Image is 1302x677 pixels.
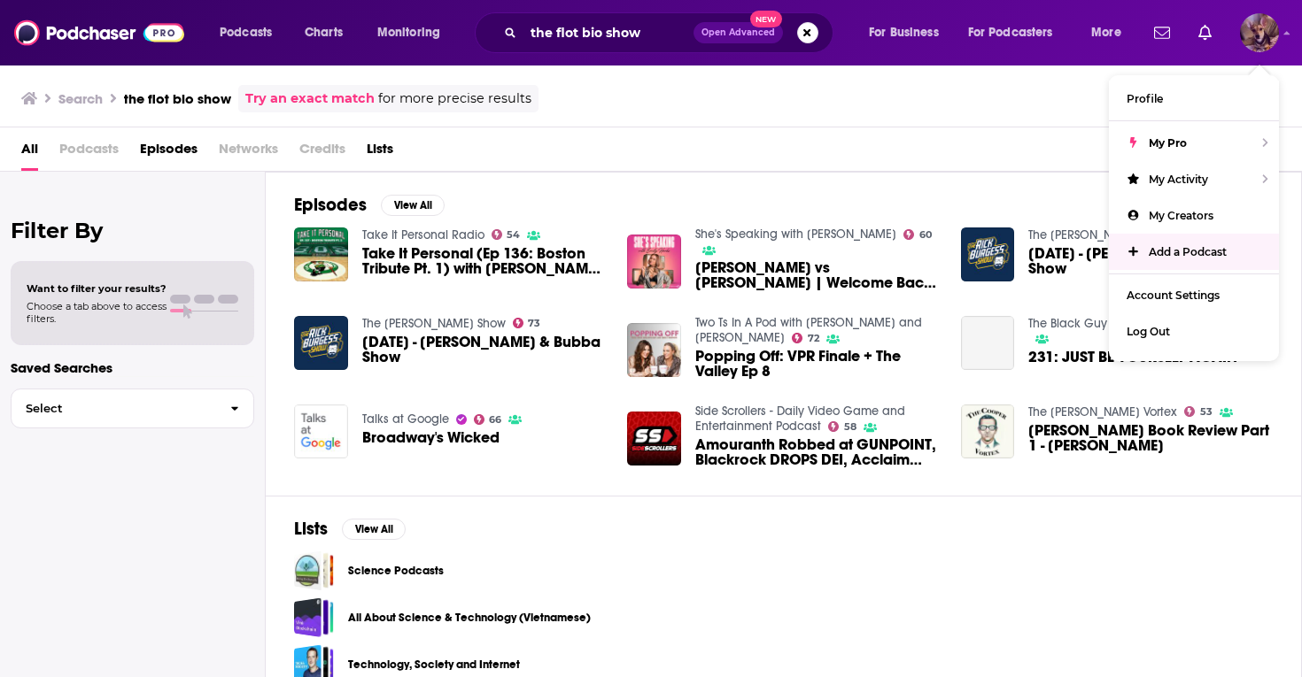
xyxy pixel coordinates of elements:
[513,318,541,328] a: 73
[507,231,520,239] span: 54
[305,20,343,45] span: Charts
[474,414,502,425] a: 66
[961,316,1015,370] a: 231: JUST BE YOURSELF AGAIN
[381,195,445,216] button: View All
[294,194,367,216] h2: Episodes
[1240,13,1279,52] img: User Profile
[294,316,348,370] img: June 7th, 2021 - Rick & Bubba Show
[11,359,254,376] p: Saved Searches
[856,19,961,47] button: open menu
[348,608,591,627] a: All About Science & Technology (Vietnamese)
[362,227,484,242] a: Take It Personal Radio
[1127,288,1220,302] span: Account Settings
[695,260,940,290] a: Brynn vs Ubah | Welcome Back Wrap Up with Kendrick
[362,335,607,365] span: [DATE] - [PERSON_NAME] & Bubba Show
[1127,325,1170,338] span: Log Out
[1240,13,1279,52] button: Show profile menu
[1028,246,1273,276] a: June 7th, 2021 - Rick & Bubba Show
[377,20,440,45] span: Monitoring
[362,246,607,276] a: Take It Personal (Ep 136: Boston Tribute Pt. 1) with Dart Adams & Esoteric
[219,135,278,171] span: Networks
[492,12,850,53] div: Search podcasts, credits, & more...
[362,335,607,365] a: June 7th, 2021 - Rick & Bubba Show
[11,218,254,243] h2: Filter By
[919,231,932,239] span: 60
[362,430,500,445] span: Broadway's Wicked
[844,423,856,431] span: 58
[492,229,521,240] a: 54
[27,282,167,295] span: Want to filter your results?
[362,412,449,427] a: Talks at Google
[1149,173,1208,186] span: My Activity
[627,412,681,465] img: Amouranth Robbed at GUNPOINT, Blackrock DROPS DEI, Acclaim RETURNS | Side Scrollers
[1028,350,1237,365] a: 231: JUST BE YOURSELF AGAIN
[903,229,932,240] a: 60
[694,22,783,43] button: Open AdvancedNew
[294,194,445,216] a: EpisodesView All
[11,389,254,428] button: Select
[1200,408,1213,416] span: 53
[1184,406,1213,417] a: 53
[528,319,540,327] span: 73
[627,235,681,288] img: Brynn vs Ubah | Welcome Back Wrap Up with Kendrick
[245,88,375,109] a: Try an exact match
[348,655,520,674] a: Technology, Society and Internet
[1109,234,1279,270] a: Add a Podcast
[14,16,184,50] img: Podchaser - Follow, Share and Rate Podcasts
[1147,18,1177,48] a: Show notifications dropdown
[293,19,353,47] a: Charts
[1028,423,1273,453] span: [PERSON_NAME] Book Review Part 1 - [PERSON_NAME]
[365,19,463,47] button: open menu
[1109,75,1279,361] ul: Show profile menu
[828,421,856,432] a: 58
[961,404,1015,458] img: DB Cooper Book Review Part 1 - Nicole Legg
[489,416,501,424] span: 66
[367,135,393,171] a: Lists
[294,550,334,590] a: Science Podcasts
[792,333,819,343] a: 72
[21,135,38,171] a: All
[1191,18,1219,48] a: Show notifications dropdown
[1028,423,1273,453] a: DB Cooper Book Review Part 1 - Nicole Legg
[27,300,167,325] span: Choose a tab above to access filters.
[695,227,896,242] a: She's Speaking with Emily Hanks
[695,349,940,379] a: Popping Off: VPR Finale + The Valley Ep 8
[957,19,1079,47] button: open menu
[12,403,216,414] span: Select
[362,246,607,276] span: Take It Personal (Ep 136: Boston Tribute Pt. 1) with [PERSON_NAME] & Esoteric
[299,135,345,171] span: Credits
[294,404,348,458] img: Broadway's Wicked
[1149,136,1187,150] span: My Pro
[294,518,328,540] h2: Lists
[124,90,231,107] h3: the flot bio show
[961,227,1015,281] img: June 7th, 2021 - Rick & Bubba Show
[627,323,681,377] img: Popping Off: VPR Finale + The Valley Ep 8
[294,518,406,540] a: ListsView All
[808,335,819,342] span: 72
[1109,197,1279,234] a: My Creators
[378,88,531,109] span: for more precise results
[1127,92,1163,105] span: Profile
[1028,227,1172,242] a: The Rick Burgess Show
[294,227,348,281] a: Take It Personal (Ep 136: Boston Tribute Pt. 1) with Dart Adams & Esoteric
[140,135,198,171] a: Episodes
[207,19,295,47] button: open menu
[1028,404,1177,419] a: The Cooper Vortex
[695,437,940,467] a: Amouranth Robbed at GUNPOINT, Blackrock DROPS DEI, Acclaim RETURNS | Side Scrollers
[695,315,922,345] a: Two Ts In A Pod with Teddi Mellencamp and Tamra Judge
[1109,81,1279,117] a: Profile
